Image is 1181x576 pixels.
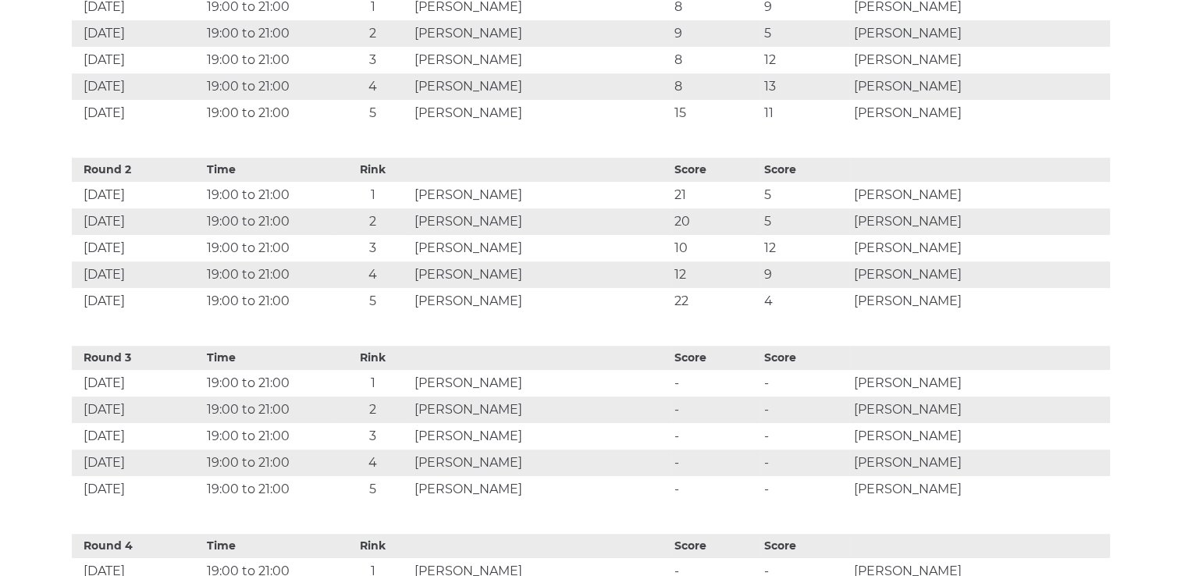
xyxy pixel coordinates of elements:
[72,158,204,182] th: Round 2
[849,208,1109,235] td: [PERSON_NAME]
[849,423,1109,450] td: [PERSON_NAME]
[72,476,204,503] td: [DATE]
[72,47,204,73] td: [DATE]
[203,370,335,396] td: 19:00 to 21:00
[849,100,1109,126] td: [PERSON_NAME]
[335,100,411,126] td: 5
[72,261,204,288] td: [DATE]
[849,261,1109,288] td: [PERSON_NAME]
[411,476,671,503] td: [PERSON_NAME]
[72,534,204,558] th: Round 4
[411,396,671,423] td: [PERSON_NAME]
[849,476,1109,503] td: [PERSON_NAME]
[203,182,335,208] td: 19:00 to 21:00
[203,73,335,100] td: 19:00 to 21:00
[671,288,760,315] td: 22
[72,182,204,208] td: [DATE]
[760,396,850,423] td: -
[72,370,204,396] td: [DATE]
[671,100,760,126] td: 15
[671,370,760,396] td: -
[411,370,671,396] td: [PERSON_NAME]
[849,396,1109,423] td: [PERSON_NAME]
[203,396,335,423] td: 19:00 to 21:00
[411,182,671,208] td: [PERSON_NAME]
[671,20,760,47] td: 9
[72,346,204,370] th: Round 3
[335,450,411,476] td: 4
[203,476,335,503] td: 19:00 to 21:00
[849,47,1109,73] td: [PERSON_NAME]
[760,182,850,208] td: 5
[203,346,335,370] th: Time
[411,20,671,47] td: [PERSON_NAME]
[335,182,411,208] td: 1
[671,73,760,100] td: 8
[411,208,671,235] td: [PERSON_NAME]
[671,476,760,503] td: -
[335,47,411,73] td: 3
[335,346,411,370] th: Rink
[203,450,335,476] td: 19:00 to 21:00
[411,423,671,450] td: [PERSON_NAME]
[760,208,850,235] td: 5
[335,208,411,235] td: 2
[411,73,671,100] td: [PERSON_NAME]
[760,534,850,558] th: Score
[760,261,850,288] td: 9
[335,396,411,423] td: 2
[203,235,335,261] td: 19:00 to 21:00
[671,208,760,235] td: 20
[671,235,760,261] td: 10
[72,288,204,315] td: [DATE]
[411,288,671,315] td: [PERSON_NAME]
[849,235,1109,261] td: [PERSON_NAME]
[760,20,850,47] td: 5
[760,346,850,370] th: Score
[72,235,204,261] td: [DATE]
[335,534,411,558] th: Rink
[760,288,850,315] td: 4
[411,235,671,261] td: [PERSON_NAME]
[335,158,411,182] th: Rink
[72,396,204,423] td: [DATE]
[203,20,335,47] td: 19:00 to 21:00
[72,20,204,47] td: [DATE]
[72,100,204,126] td: [DATE]
[203,261,335,288] td: 19:00 to 21:00
[671,261,760,288] td: 12
[849,182,1109,208] td: [PERSON_NAME]
[849,20,1109,47] td: [PERSON_NAME]
[203,423,335,450] td: 19:00 to 21:00
[671,396,760,423] td: -
[760,370,850,396] td: -
[335,20,411,47] td: 2
[671,423,760,450] td: -
[760,100,850,126] td: 11
[335,73,411,100] td: 4
[335,235,411,261] td: 3
[335,288,411,315] td: 5
[72,208,204,235] td: [DATE]
[335,370,411,396] td: 1
[760,158,850,182] th: Score
[411,261,671,288] td: [PERSON_NAME]
[671,346,760,370] th: Score
[760,450,850,476] td: -
[335,261,411,288] td: 4
[335,476,411,503] td: 5
[203,534,335,558] th: Time
[72,423,204,450] td: [DATE]
[671,158,760,182] th: Score
[671,182,760,208] td: 21
[411,47,671,73] td: [PERSON_NAME]
[760,423,850,450] td: -
[849,450,1109,476] td: [PERSON_NAME]
[760,47,850,73] td: 12
[72,73,204,100] td: [DATE]
[411,100,671,126] td: [PERSON_NAME]
[760,235,850,261] td: 12
[203,288,335,315] td: 19:00 to 21:00
[671,534,760,558] th: Score
[849,288,1109,315] td: [PERSON_NAME]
